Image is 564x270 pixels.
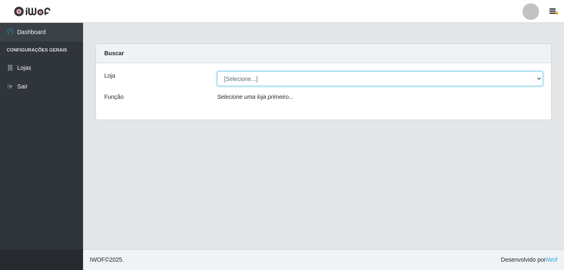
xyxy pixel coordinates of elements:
[104,93,124,101] label: Função
[546,256,557,263] a: iWof
[90,255,124,264] span: © 2025 .
[104,71,115,80] label: Loja
[14,6,51,17] img: CoreUI Logo
[90,256,105,263] span: IWOF
[217,93,294,100] i: Selecione uma loja primeiro...
[104,50,124,56] strong: Buscar
[501,255,557,264] span: Desenvolvido por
